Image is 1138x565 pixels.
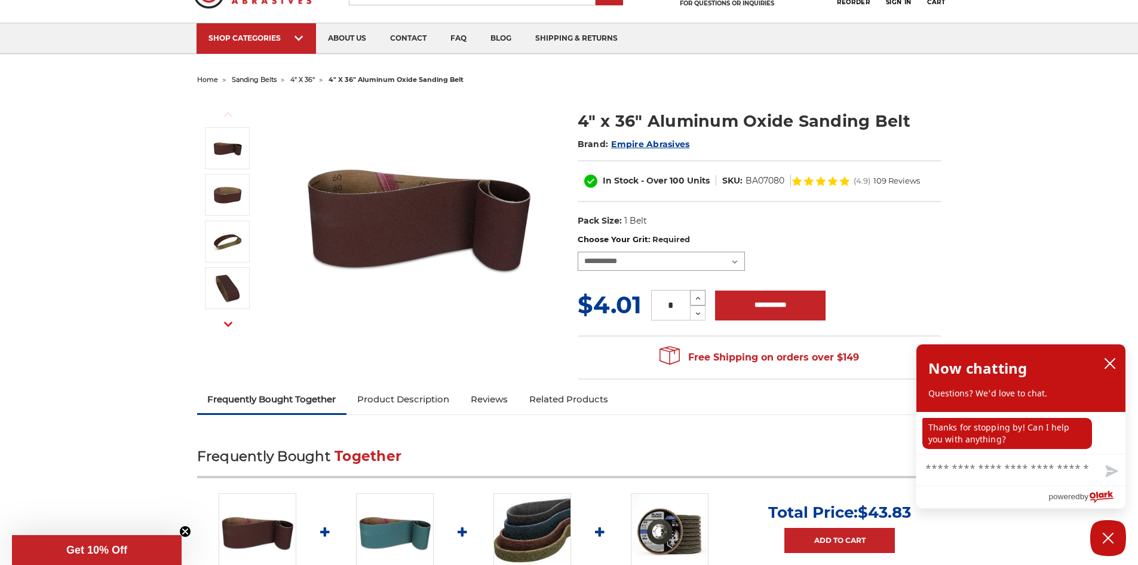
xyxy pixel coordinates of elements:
[746,175,784,187] dd: BA07080
[378,23,438,54] a: contact
[213,227,243,256] img: 4" x 36" Sanding Belt - Aluminum Oxide
[652,234,690,244] small: Required
[660,346,859,369] span: Free Shipping on orders over $149
[641,175,667,186] span: - Over
[316,23,378,54] a: about us
[179,526,191,537] button: Close teaser
[66,544,127,556] span: Get 10% Off
[197,75,218,84] a: home
[1100,355,1119,372] button: close chatbox
[916,412,1125,454] div: chat
[335,448,401,465] span: Together
[232,75,277,84] a: sanding belts
[858,503,911,522] span: $43.83
[1096,458,1125,485] button: Send message
[854,177,870,185] span: (4.9)
[1090,520,1126,556] button: Close Chatbox
[578,290,642,319] span: $4.01
[12,535,182,565] div: Get 10% OffClose teaser
[438,23,478,54] a: faq
[519,386,619,413] a: Related Products
[197,448,330,465] span: Frequently Bought
[928,387,1114,399] p: Questions? We'd love to chat.
[611,139,689,149] a: Empire Abrasives
[687,175,710,186] span: Units
[290,75,315,84] a: 4" x 36"
[916,344,1126,509] div: olark chatbox
[578,139,609,149] span: Brand:
[460,386,519,413] a: Reviews
[214,102,243,127] button: Previous
[213,180,243,210] img: 4" x 36" AOX Sanding Belt
[722,175,743,187] dt: SKU:
[523,23,630,54] a: shipping & returns
[478,23,523,54] a: blog
[578,234,941,246] label: Choose Your Grit:
[197,386,347,413] a: Frequently Bought Together
[784,528,895,553] a: Add to Cart
[1080,489,1088,504] span: by
[299,97,538,336] img: 4" x 36" Aluminum Oxide Sanding Belt
[873,177,920,185] span: 109 Reviews
[624,215,647,227] dd: 1 Belt
[214,311,243,337] button: Next
[578,109,941,133] h1: 4" x 36" Aluminum Oxide Sanding Belt
[346,386,460,413] a: Product Description
[213,273,243,303] img: 4" x 36" Sanding Belt - AOX
[329,75,464,84] span: 4" x 36" aluminum oxide sanding belt
[603,175,639,186] span: In Stock
[208,33,304,42] div: SHOP CATEGORIES
[768,503,911,522] p: Total Price:
[1048,486,1125,508] a: Powered by Olark
[670,175,685,186] span: 100
[578,215,622,227] dt: Pack Size:
[928,356,1027,380] h2: Now chatting
[1048,489,1079,504] span: powered
[922,418,1092,449] p: Thanks for stopping by! Can I help you with anything?
[213,133,243,163] img: 4" x 36" Aluminum Oxide Sanding Belt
